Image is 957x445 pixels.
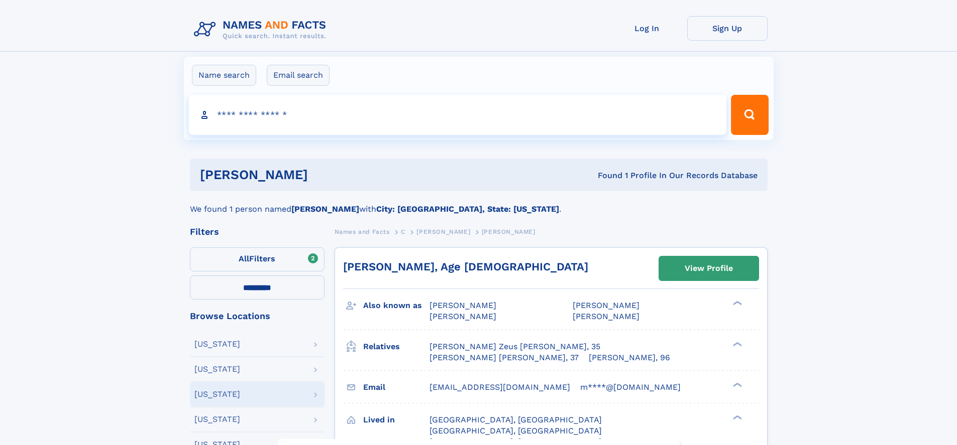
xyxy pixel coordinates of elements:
h3: Relatives [363,338,430,355]
div: View Profile [685,257,733,280]
h3: Also known as [363,297,430,314]
div: ❯ [730,414,742,420]
div: ❯ [730,300,742,307]
h3: Email [363,379,430,396]
h1: [PERSON_NAME] [200,169,453,181]
div: [US_STATE] [194,415,240,423]
div: Found 1 Profile In Our Records Database [453,170,758,181]
div: [US_STATE] [194,390,240,398]
span: [PERSON_NAME] [430,312,496,321]
span: [GEOGRAPHIC_DATA], [GEOGRAPHIC_DATA] [430,415,602,424]
div: Browse Locations [190,312,325,321]
a: [PERSON_NAME], 96 [589,352,670,363]
label: Email search [267,65,330,86]
b: City: [GEOGRAPHIC_DATA], State: [US_STATE] [376,204,559,214]
span: [PERSON_NAME] [482,228,536,235]
a: [PERSON_NAME], Age [DEMOGRAPHIC_DATA] [343,260,588,273]
span: [PERSON_NAME] [416,228,470,235]
a: [PERSON_NAME] [416,225,470,238]
span: [GEOGRAPHIC_DATA], [GEOGRAPHIC_DATA] [430,426,602,435]
a: C [401,225,405,238]
a: [PERSON_NAME] [PERSON_NAME], 37 [430,352,579,363]
span: All [239,254,249,263]
div: [US_STATE] [194,365,240,373]
button: Search Button [731,95,768,135]
a: [PERSON_NAME] Zeus [PERSON_NAME], 35 [430,341,600,352]
b: [PERSON_NAME] [291,204,359,214]
img: Logo Names and Facts [190,16,335,43]
input: search input [189,95,727,135]
a: Names and Facts [335,225,390,238]
span: [PERSON_NAME] [573,312,640,321]
span: C [401,228,405,235]
div: [US_STATE] [194,340,240,348]
div: ❯ [730,381,742,388]
div: ❯ [730,341,742,347]
a: View Profile [659,256,759,280]
div: Filters [190,227,325,236]
span: [PERSON_NAME] [430,301,496,310]
span: [EMAIL_ADDRESS][DOMAIN_NAME] [430,382,570,392]
h3: Lived in [363,411,430,428]
div: We found 1 person named with . [190,191,768,215]
label: Name search [192,65,256,86]
a: Sign Up [687,16,768,41]
label: Filters [190,247,325,271]
a: Log In [607,16,687,41]
span: [PERSON_NAME] [573,301,640,310]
